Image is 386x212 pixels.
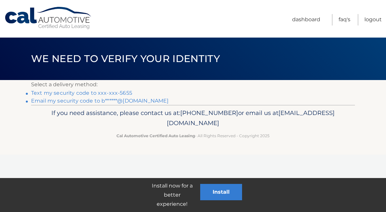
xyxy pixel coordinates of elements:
p: - All Rights Reserved - Copyright 2025 [35,132,351,139]
span: We need to verify your identity [31,53,220,65]
a: FAQ's [339,14,350,25]
a: Email my security code to b******@[DOMAIN_NAME] [31,98,169,104]
a: Text my security code to xxx-xxx-5655 [31,90,132,96]
a: Dashboard [292,14,320,25]
button: Install [200,184,242,200]
a: Cal Automotive [4,7,93,30]
p: Select a delivery method: [31,80,355,89]
span: [PHONE_NUMBER] [180,109,238,117]
a: Logout [364,14,382,25]
strong: Cal Automotive Certified Auto Leasing [116,133,195,138]
p: If you need assistance, please contact us at: or email us at [35,108,351,129]
p: Install now for a better experience! [144,181,200,209]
